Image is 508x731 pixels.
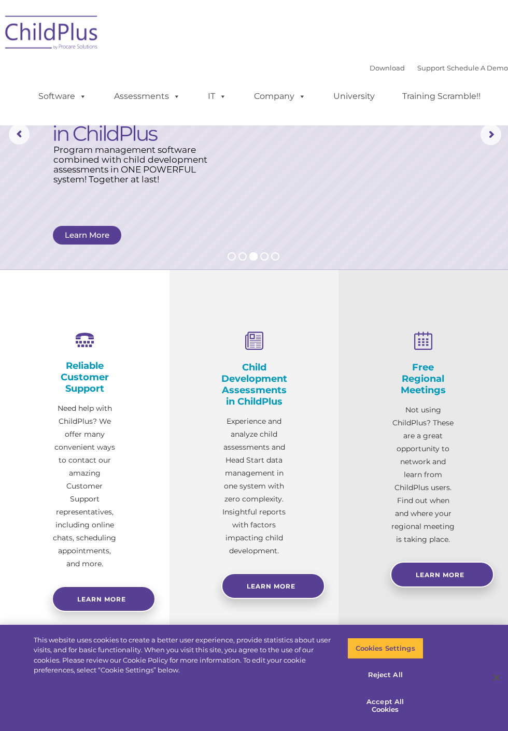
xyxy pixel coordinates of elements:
button: Reject All [347,664,424,686]
button: Close [485,666,508,689]
button: Cookies Settings [347,638,424,660]
span: Learn More [416,571,464,579]
span: Learn more [77,595,126,603]
a: Company [244,86,316,107]
a: Learn More [390,562,494,587]
a: Schedule A Demo [447,64,508,72]
a: Learn More [53,226,121,245]
a: Software [28,86,97,107]
a: IT [197,86,237,107]
p: Not using ChildPlus? These are a great opportunity to network and learn from ChildPlus users. Fin... [390,404,456,546]
a: Support [417,64,445,72]
a: Learn more [52,586,156,612]
span: Learn More [247,582,295,590]
font: | [370,64,508,72]
a: University [323,86,385,107]
rs-layer: Program management software combined with child development assessments in ONE POWERFUL system! T... [53,145,216,184]
h4: Free Regional Meetings [390,362,456,396]
a: Learn More [221,573,325,599]
a: Download [370,64,405,72]
button: Accept All Cookies [347,691,424,721]
h4: Child Development Assessments in ChildPlus [221,362,287,407]
div: This website uses cookies to create a better user experience, provide statistics about user visit... [34,635,332,676]
p: Need help with ChildPlus? We offer many convenient ways to contact our amazing Customer Support r... [52,402,118,570]
h4: Reliable Customer Support [52,360,118,394]
a: Training Scramble!! [392,86,491,107]
p: Experience and analyze child assessments and Head Start data management in one system with zero c... [221,415,287,557]
a: Assessments [104,86,191,107]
